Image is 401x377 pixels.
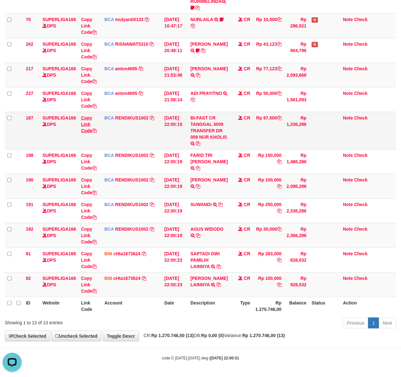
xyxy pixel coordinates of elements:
[79,297,102,315] th: Link Code
[104,66,114,71] span: BCA
[162,223,188,248] td: [DATE] 22:00:19
[201,48,205,53] a: Copy YOSI EFENDI to clipboard
[343,177,353,182] a: Note
[40,198,79,223] td: DPS
[150,177,154,182] a: Copy RENDIKUS1002 to clipboard
[42,91,76,96] a: SUPERLIGA168
[277,282,282,287] a: Copy Rp 100,000 to clipboard
[354,42,367,47] a: Check
[191,276,228,287] a: [PERSON_NAME] LAINNYA
[210,356,239,360] strong: [DATE] 22:00:31
[309,297,340,315] th: Status
[354,91,367,96] a: Check
[354,251,367,256] a: Check
[115,42,148,47] a: RISNAWAT5310
[104,153,114,158] span: BCA
[191,115,227,140] a: BI-FAST CR TANGGAL 3009 TRANSFER DR 008 NUR KHOLIS
[26,42,33,47] span: 262
[103,331,139,342] a: Toggle Descr
[191,177,228,182] a: [PERSON_NAME]
[284,223,309,248] td: Rp 2,366,286
[312,42,318,47] span: Has Note
[139,66,143,71] a: Copy anton4695 to clipboard
[115,153,148,158] a: RENDIKUS1002
[104,42,114,47] span: BCA
[42,115,76,120] a: SUPERLIGA168
[162,38,188,63] td: [DATE] 20:48:11
[40,272,79,297] td: DPS
[115,177,148,182] a: RENDIKUS1002
[244,66,250,71] span: CR
[142,276,146,281] a: Copy cHta1673624 to clipboard
[277,184,282,189] a: Copy Rp 100,000 to clipboard
[40,87,79,112] td: DPS
[5,331,50,342] a: Check Selected
[162,272,188,297] td: [DATE] 22:00:23
[115,202,148,207] a: RENDIKUS1002
[151,333,194,338] strong: Rp 1.270.746,00 (13)
[104,115,114,120] span: BCA
[253,223,284,248] td: Rp 30,000
[277,115,282,120] a: Copy Rp 97,500 to clipboard
[277,42,282,47] a: Copy Rp 43,123 to clipboard
[354,115,367,120] a: Check
[343,276,353,281] a: Note
[26,91,33,96] span: 227
[115,17,144,22] a: mulyanti0133
[81,66,97,84] a: Copy Link Code
[284,248,309,272] td: Rp 828,032
[284,174,309,198] td: Rp 2,086,286
[162,87,188,112] td: [DATE] 21:58:14
[113,276,140,281] a: cHta1673624
[244,227,250,232] span: CR
[40,112,79,149] td: DPS
[354,227,367,232] a: Check
[196,141,200,146] a: Copy BI-FAST CR TANGGAL 3009 TRANSFER DR 008 NUR KHOLIS to clipboard
[253,149,284,174] td: Rp 150,000
[244,153,250,158] span: CR
[191,66,228,71] a: [PERSON_NAME]
[3,3,22,22] button: Open LiveChat chat widget
[104,17,114,22] span: BCA
[253,63,284,87] td: Rp 77,123
[42,177,76,182] a: SUPERLIGA168
[343,227,353,232] a: Note
[277,66,282,71] a: Copy Rp 77,123 to clipboard
[162,356,239,360] small: code © [DATE]-[DATE] dwg |
[244,91,250,96] span: CR
[277,159,282,164] a: Copy Rp 150,000 to clipboard
[81,42,97,59] a: Copy Link Code
[244,17,250,22] span: CR
[42,153,76,158] a: SUPERLIGA168
[40,63,79,87] td: DPS
[51,331,102,342] a: Uncheck Selected
[196,73,200,78] a: Copy AHMAD ZAINI to clipboard
[26,227,33,232] span: 192
[81,251,97,269] a: Copy Link Code
[201,333,224,338] strong: Rp 0,00 (0)
[26,276,31,281] span: 82
[115,91,137,96] a: anton4695
[191,227,223,232] a: AGUS WIDODO
[191,17,213,22] a: NURLAILA
[343,251,353,256] a: Note
[26,115,33,120] span: 187
[354,17,367,22] a: Check
[253,248,284,272] td: Rp 263,000
[343,17,353,22] a: Note
[162,174,188,198] td: [DATE] 22:00:19
[81,202,97,220] a: Copy Link Code
[150,115,154,120] a: Copy RENDIKUS1002 to clipboard
[343,91,353,96] a: Note
[150,42,154,47] a: Copy RISNAWAT5310 to clipboard
[188,297,231,315] th: Description
[277,227,282,232] a: Copy Rp 30,000 to clipboard
[191,202,212,207] a: SUWANDI
[23,297,40,315] th: ID
[40,38,79,63] td: DPS
[191,251,220,269] a: SAPTADI DWI PAMILIH LAINNYA
[42,42,76,47] a: SUPERLIGA168
[81,153,97,171] a: Copy Link Code
[40,248,79,272] td: DPS
[162,198,188,223] td: [DATE] 22:00:19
